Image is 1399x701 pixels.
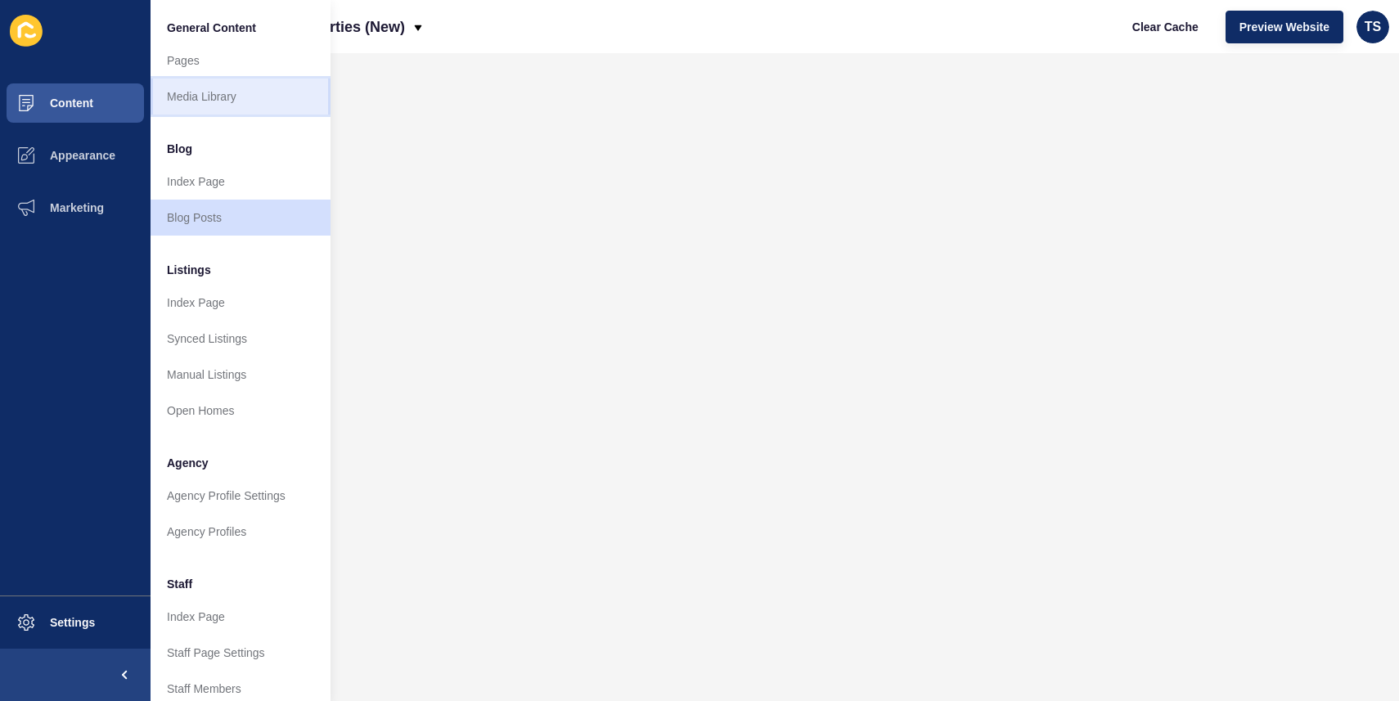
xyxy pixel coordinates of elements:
[1226,11,1343,43] button: Preview Website
[151,357,331,393] a: Manual Listings
[167,576,192,592] span: Staff
[1132,19,1199,35] span: Clear Cache
[167,141,192,157] span: Blog
[151,478,331,514] a: Agency Profile Settings
[1365,19,1381,35] span: TS
[1239,19,1329,35] span: Preview Website
[151,200,331,236] a: Blog Posts
[151,285,331,321] a: Index Page
[167,455,209,471] span: Agency
[151,514,331,550] a: Agency Profiles
[151,321,331,357] a: Synced Listings
[151,79,331,115] a: Media Library
[151,164,331,200] a: Index Page
[151,43,331,79] a: Pages
[167,20,256,36] span: General Content
[151,599,331,635] a: Index Page
[1118,11,1212,43] button: Clear Cache
[167,262,211,278] span: Listings
[151,393,331,429] a: Open Homes
[151,635,331,671] a: Staff Page Settings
